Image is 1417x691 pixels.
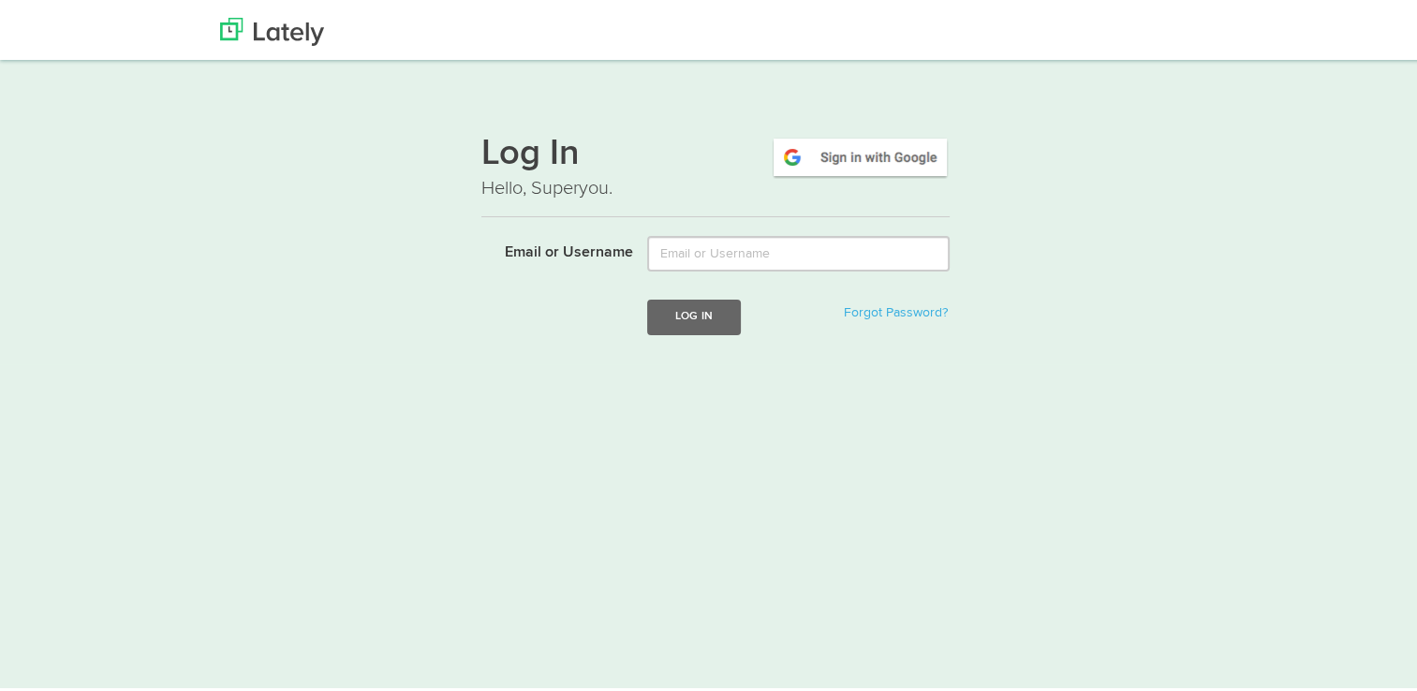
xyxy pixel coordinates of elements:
button: Log In [647,296,741,331]
h1: Log In [481,132,950,171]
p: Hello, Superyou. [481,171,950,198]
img: google-signin.png [771,132,950,175]
input: Email or Username [647,232,950,268]
img: Lately [220,14,324,42]
label: Email or Username [467,232,633,260]
a: Forgot Password? [844,302,948,316]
